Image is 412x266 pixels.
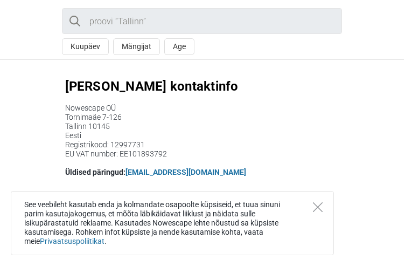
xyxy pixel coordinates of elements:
p: Üldised päringud: [65,167,347,178]
a: [EMAIL_ADDRESS][DOMAIN_NAME] [125,168,246,176]
button: Kuupäev [62,38,109,55]
li: Tornimaäe 7-126 [65,113,347,122]
a: Privaatsuspoliitikat [40,237,104,245]
input: proovi “Tallinn” [62,8,342,34]
div: See veebileht kasutab enda ja kolmandate osapoolte küpsiseid, et tuua sinuni parim kasutajakogemu... [11,191,334,255]
h2: [PERSON_NAME] kontaktinfo [65,78,347,96]
button: Age [164,38,194,55]
button: Close [313,202,323,212]
li: EU VAT number: EE101893792 [65,149,347,159]
li: Registrikood: 12997731 [65,140,347,149]
li: Eesti [65,131,347,140]
li: Nowescape OÜ [65,104,347,113]
li: Tallinn 10145 [65,122,347,131]
button: Mängijat [113,38,160,55]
